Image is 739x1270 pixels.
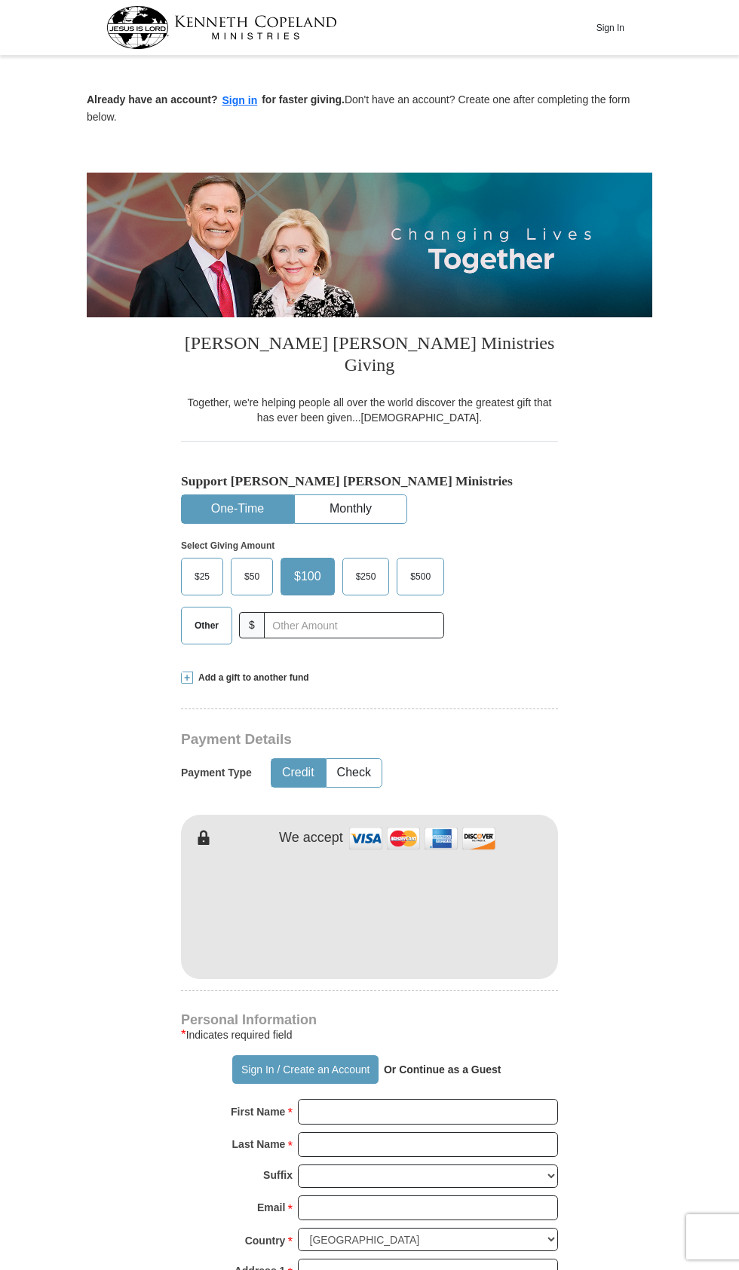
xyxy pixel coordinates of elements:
button: Sign In / Create an Account [232,1055,378,1084]
p: Don't have an account? Create one after completing the form below. [87,92,652,124]
span: $250 [348,565,384,588]
button: Monthly [295,495,406,523]
button: One-Time [182,495,293,523]
button: Sign in [218,92,262,109]
span: $50 [237,565,267,588]
span: $500 [403,565,438,588]
h4: Personal Information [181,1014,558,1026]
strong: Already have an account? for faster giving. [87,93,345,106]
button: Check [327,759,382,787]
span: $25 [187,565,217,588]
strong: Country [245,1230,286,1251]
strong: Email [257,1197,285,1218]
button: Credit [271,759,325,787]
img: credit cards accepted [347,822,498,855]
h3: Payment Details [181,731,566,748]
h4: We accept [279,830,343,846]
div: Together, we're helping people all over the world discover the greatest gift that has ever been g... [181,395,558,425]
input: Other Amount [264,612,444,638]
strong: Last Name [232,1134,286,1155]
strong: Select Giving Amount [181,540,274,551]
strong: Or Continue as a Guest [384,1063,501,1076]
h5: Support [PERSON_NAME] [PERSON_NAME] Ministries [181,473,558,489]
span: $100 [287,565,329,588]
span: Other [187,614,226,637]
span: Add a gift to another fund [193,672,309,684]
div: Indicates required field [181,1026,558,1044]
strong: First Name [231,1101,285,1122]
span: $ [239,612,265,638]
strong: Suffix [263,1164,293,1186]
img: kcm-header-logo.svg [106,6,337,49]
h3: [PERSON_NAME] [PERSON_NAME] Ministries Giving [181,317,558,395]
h5: Payment Type [181,767,252,779]
button: Sign In [587,16,633,39]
